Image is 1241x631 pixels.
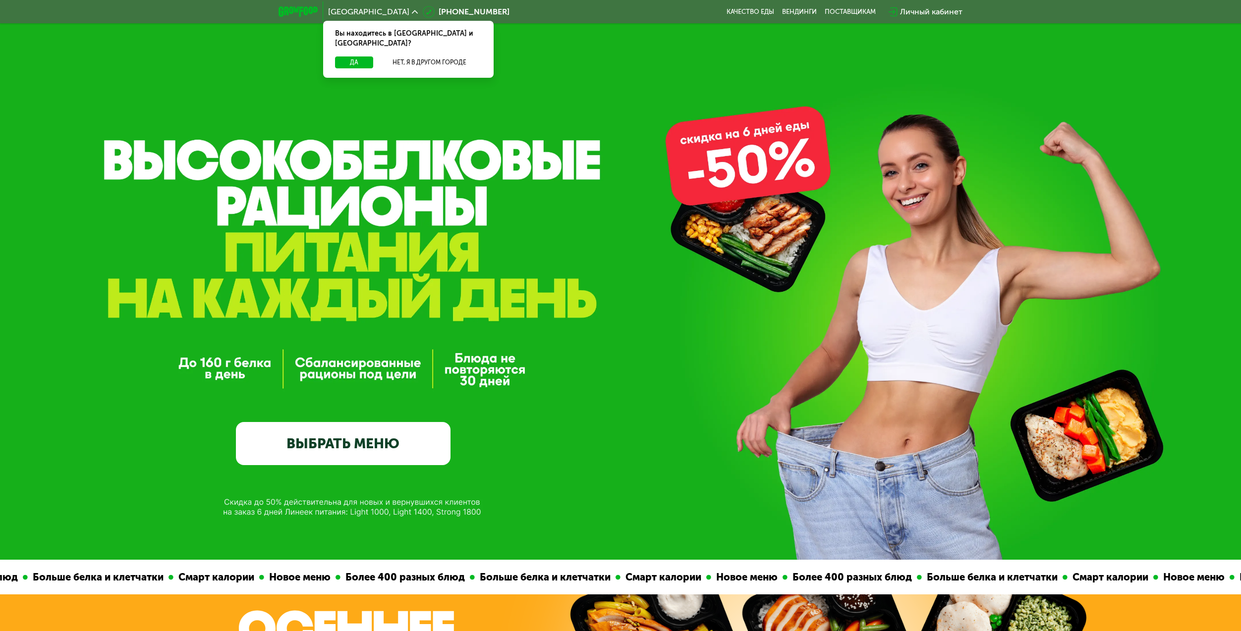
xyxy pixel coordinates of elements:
[921,570,1062,585] div: Больше белка и клетчатки
[787,570,916,585] div: Более 400 разных блюд
[1067,570,1152,585] div: Смарт калории
[263,570,335,585] div: Новое меню
[328,8,409,16] span: [GEOGRAPHIC_DATA]
[900,6,962,18] div: Личный кабинет
[335,56,373,68] button: Да
[27,570,168,585] div: Больше белка и клетчатки
[339,570,469,585] div: Более 400 разных блюд
[172,570,258,585] div: Смарт калории
[377,56,482,68] button: Нет, я в другом городе
[236,422,451,465] a: ВЫБРАТЬ МЕНЮ
[620,570,705,585] div: Смарт калории
[423,6,509,18] a: [PHONE_NUMBER]
[474,570,615,585] div: Больше белка и клетчатки
[710,570,782,585] div: Новое меню
[323,21,494,56] div: Вы находитесь в [GEOGRAPHIC_DATA] и [GEOGRAPHIC_DATA]?
[727,8,774,16] a: Качество еды
[1157,570,1229,585] div: Новое меню
[825,8,876,16] div: поставщикам
[782,8,817,16] a: Вендинги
